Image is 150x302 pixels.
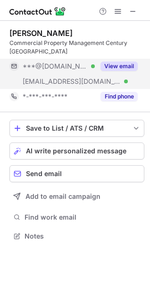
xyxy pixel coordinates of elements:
span: Add to email campaign [25,193,100,200]
span: AI write personalized message [26,147,126,155]
button: save-profile-one-click [9,120,144,137]
button: Send email [9,165,144,182]
div: Commercial Property Management Century [GEOGRAPHIC_DATA] [9,39,144,56]
span: [EMAIL_ADDRESS][DOMAIN_NAME] [23,77,121,86]
button: Reveal Button [100,62,138,71]
button: Add to email campaign [9,188,144,205]
div: Save to List / ATS / CRM [26,124,128,132]
span: Find work email [25,213,141,222]
button: Reveal Button [100,92,138,101]
span: ***@[DOMAIN_NAME] [23,62,88,71]
span: Send email [26,170,62,178]
button: Notes [9,230,144,243]
button: AI write personalized message [9,142,144,160]
button: Find work email [9,211,144,224]
div: [PERSON_NAME] [9,28,73,38]
img: ContactOut v5.3.10 [9,6,66,17]
span: Notes [25,232,141,240]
